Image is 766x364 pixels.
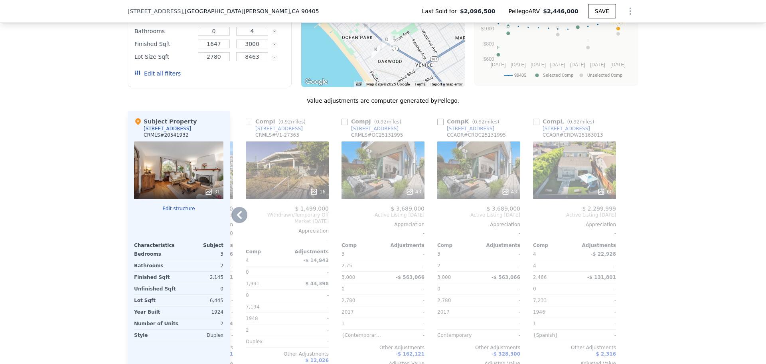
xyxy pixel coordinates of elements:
[246,249,287,255] div: Comp
[180,283,223,294] div: 0
[342,251,345,257] span: 3
[622,3,638,19] button: Show Options
[533,330,573,341] div: {Spanish}
[246,228,329,234] div: Appreciation
[246,304,259,310] span: 7,194
[376,119,387,125] span: 0.92
[290,8,319,14] span: , CA 90405
[246,117,309,125] div: Comp I
[533,117,598,125] div: Comp L
[246,267,286,278] div: 0
[385,283,424,294] div: -
[305,358,329,363] span: $ 12,026
[342,330,381,341] div: {Contemporary,Modern}
[437,212,520,218] span: Active Listing [DATE]
[514,73,526,78] text: 90405
[310,188,326,196] div: 16
[246,313,286,324] div: 1948
[587,274,616,280] span: -$ 131,801
[474,119,485,125] span: 0.92
[289,324,329,336] div: -
[273,30,276,33] button: Clear
[205,188,220,196] div: 31
[596,351,616,357] span: $ 2,316
[351,125,399,132] div: [STREET_ADDRESS]
[590,62,605,68] text: [DATE]
[533,298,547,303] span: 7,233
[385,260,424,271] div: -
[479,242,520,249] div: Adjustments
[303,77,330,87] a: Open this area in Google Maps (opens a new window)
[437,117,502,125] div: Comp K
[570,62,585,68] text: [DATE]
[533,260,573,271] div: 4
[385,306,424,318] div: -
[275,119,309,125] span: ( miles)
[134,260,177,271] div: Bathrooms
[396,351,424,357] span: -$ 162,121
[590,251,616,257] span: -$ 22,928
[134,249,177,260] div: Bedrooms
[437,286,440,292] span: 0
[550,62,565,68] text: [DATE]
[144,125,191,132] div: [STREET_ADDRESS]
[437,251,440,257] span: 3
[533,286,536,292] span: 0
[246,281,259,286] span: 1,991
[574,242,616,249] div: Adjustments
[287,249,329,255] div: Adjustments
[533,344,616,351] div: Other Adjustments
[588,4,616,18] button: SAVE
[437,228,520,239] div: -
[180,249,223,260] div: 3
[480,249,520,260] div: -
[437,344,520,351] div: Other Adjustments
[180,260,223,271] div: 2
[303,77,330,87] img: Google
[543,132,603,138] div: CCAOR # CRDW25163013
[501,188,517,196] div: 43
[480,295,520,306] div: -
[480,306,520,318] div: -
[289,267,329,278] div: -
[246,292,249,298] span: 0
[180,306,223,318] div: 1924
[371,46,380,59] div: 417 Sunset Ave
[587,38,588,43] text: I
[342,260,381,271] div: 2.75
[511,62,526,68] text: [DATE]
[587,73,622,78] text: Unselected Comp
[533,221,616,228] div: Appreciation
[246,258,249,263] span: 4
[543,125,590,132] div: [STREET_ADDRESS]
[289,290,329,301] div: -
[342,286,345,292] span: 0
[361,22,370,36] div: 2639 Highland Ave
[533,318,573,329] div: 1
[492,351,520,357] span: -$ 328,300
[289,336,329,347] div: -
[273,43,276,46] button: Clear
[289,313,329,324] div: -
[134,26,193,37] div: Bathrooms
[382,36,391,49] div: 713 Flower Ave
[134,242,179,249] div: Characteristics
[128,97,638,105] div: Value adjustments are computer generated by Pellego .
[289,301,329,312] div: -
[569,119,580,125] span: 0.92
[246,324,286,336] div: 2
[533,125,590,132] a: [STREET_ADDRESS]
[437,274,451,280] span: 3,000
[533,274,547,280] span: 2,466
[255,132,299,138] div: CRMLS # V1-27363
[246,212,329,225] span: Withdrawn/Temporary Off Market [DATE]
[556,25,560,30] text: G
[582,205,616,212] span: $ 2,299,999
[295,205,329,212] span: $ 1,499,000
[469,119,502,125] span: ( miles)
[617,24,619,29] text: L
[342,125,399,132] a: [STREET_ADDRESS]
[415,82,426,86] a: Terms (opens in new tab)
[246,234,329,245] div: -
[128,7,183,15] span: [STREET_ADDRESS]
